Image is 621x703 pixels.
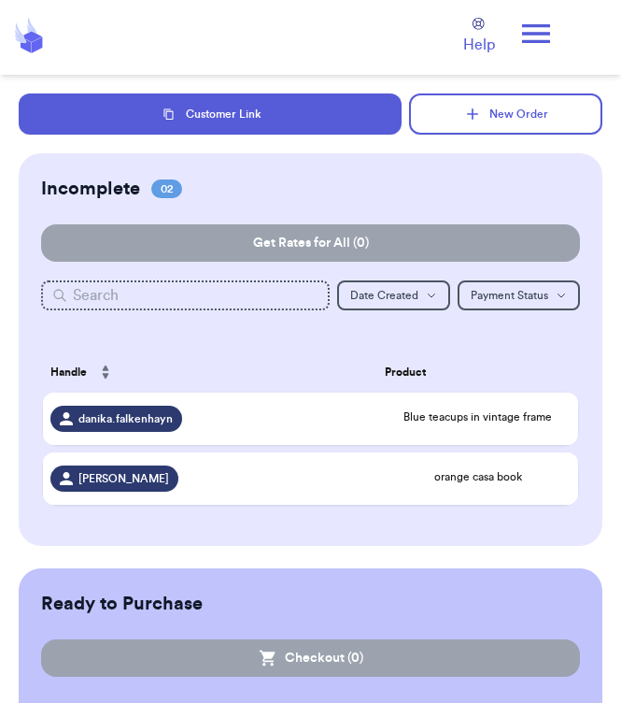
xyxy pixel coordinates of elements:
span: [PERSON_NAME] [78,471,169,486]
span: Payment Status [471,290,548,301]
button: Payment Status [458,280,580,310]
h2: Incomplete [41,176,140,202]
span: orange casa book [385,469,571,484]
span: 02 [151,179,182,198]
h2: Ready to Purchase [41,591,203,617]
button: Sort ascending [91,353,120,391]
span: Handle [50,364,87,380]
button: New Order [409,93,602,135]
span: Blue teacups in vintage frame [385,409,571,424]
th: Product [377,348,578,396]
button: Get Rates for All (0) [41,224,580,262]
a: Help [463,18,495,56]
span: danika.falkenhayn [78,411,173,426]
input: Search [41,280,330,310]
span: Date Created [350,290,418,301]
button: Checkout (0) [41,639,580,677]
span: Help [463,34,495,56]
button: Date Created [337,280,450,310]
button: Customer Link [19,93,402,135]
